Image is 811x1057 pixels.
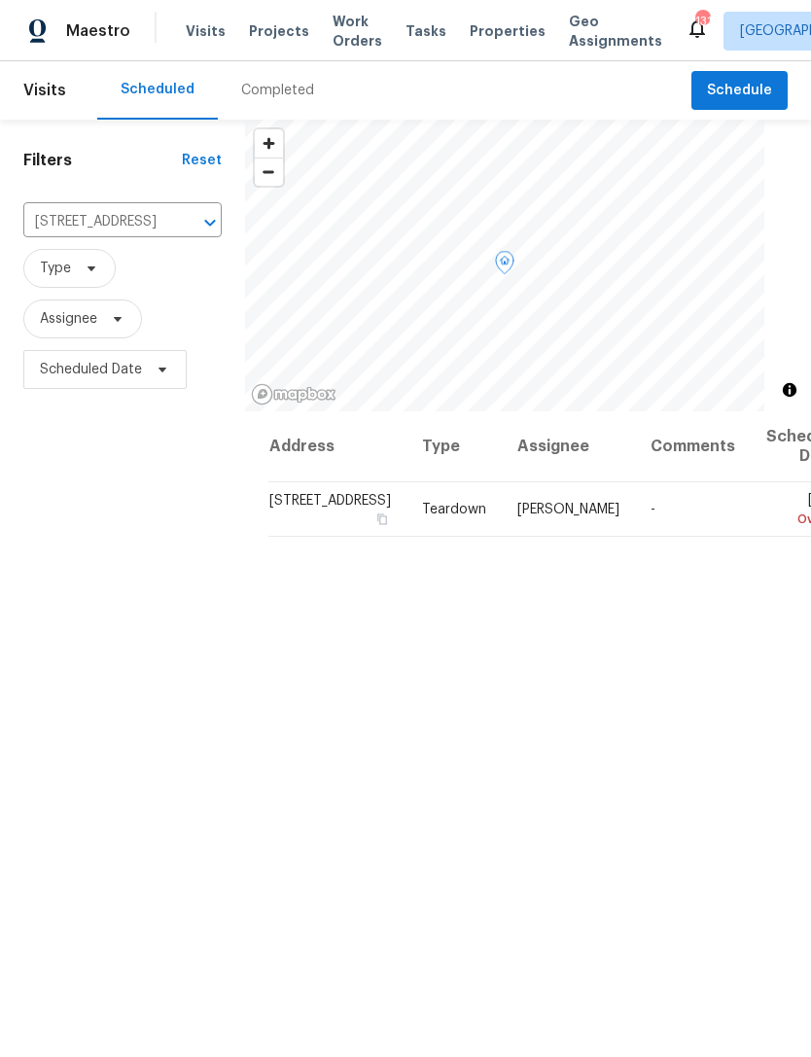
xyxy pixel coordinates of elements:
button: Schedule [691,71,788,111]
span: Teardown [422,503,486,516]
th: Comments [635,411,751,482]
span: Properties [470,21,546,41]
span: [PERSON_NAME] [517,503,619,516]
span: Maestro [66,21,130,41]
span: Schedule [707,79,772,103]
div: Map marker [495,251,514,281]
span: Scheduled Date [40,360,142,379]
span: Projects [249,21,309,41]
span: Type [40,259,71,278]
div: Completed [241,81,314,100]
span: Work Orders [333,12,382,51]
span: Visits [186,21,226,41]
span: - [651,503,655,516]
h1: Filters [23,151,182,170]
button: Zoom out [255,158,283,186]
th: Type [406,411,502,482]
span: Visits [23,69,66,112]
button: Toggle attribution [778,378,801,402]
span: Geo Assignments [569,12,662,51]
input: Search for an address... [23,207,167,237]
span: [STREET_ADDRESS] [269,494,391,508]
a: Mapbox homepage [251,383,336,405]
span: Tasks [405,24,446,38]
th: Assignee [502,411,635,482]
span: Assignee [40,309,97,329]
button: Open [196,209,224,236]
button: Zoom in [255,129,283,158]
div: Scheduled [121,80,194,99]
button: Copy Address [373,511,391,528]
th: Address [268,411,406,482]
div: Reset [182,151,222,170]
canvas: Map [245,120,764,411]
span: Toggle attribution [784,379,795,401]
div: 131 [695,12,709,31]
